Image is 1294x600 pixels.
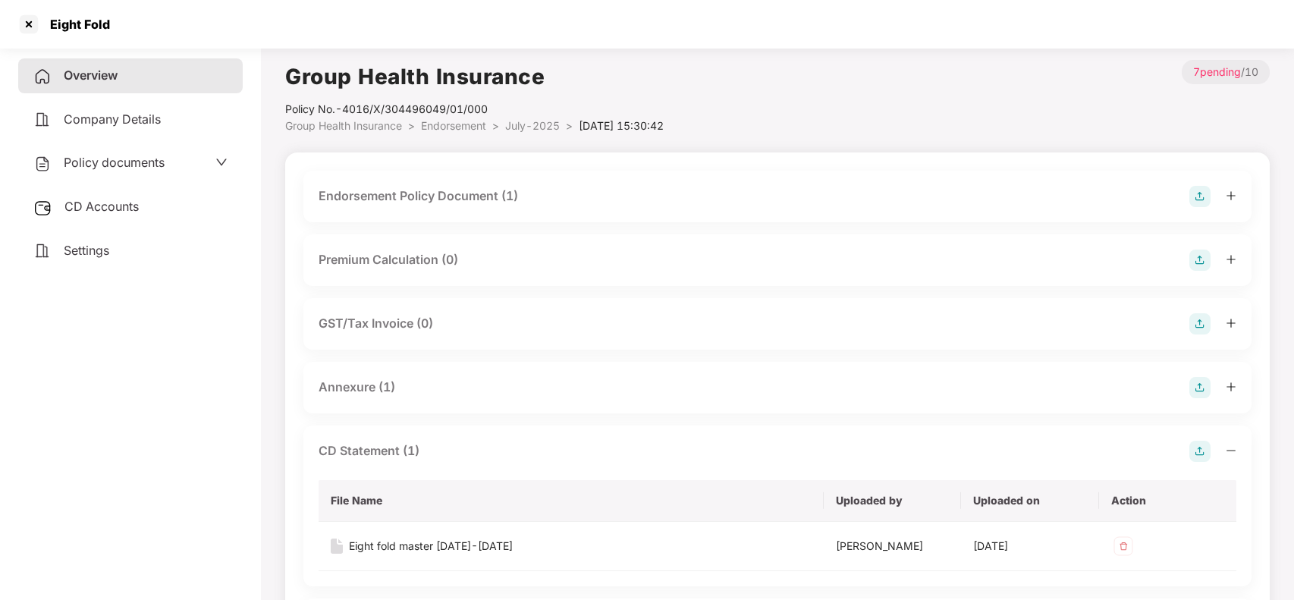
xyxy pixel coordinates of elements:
img: svg+xml;base64,PHN2ZyB4bWxucz0iaHR0cDovL3d3dy53My5vcmcvMjAwMC9zdmciIHdpZHRoPSIzMiIgaGVpZ2h0PSIzMi... [1111,534,1135,558]
span: plus [1226,254,1236,265]
th: Action [1099,480,1237,522]
span: [DATE] 15:30:42 [579,119,664,132]
div: CD Statement (1) [319,441,419,460]
div: Annexure (1) [319,378,395,397]
div: Eight Fold [41,17,110,32]
img: svg+xml;base64,PHN2ZyB4bWxucz0iaHR0cDovL3d3dy53My5vcmcvMjAwMC9zdmciIHdpZHRoPSIyNCIgaGVpZ2h0PSIyNC... [33,68,52,86]
div: [PERSON_NAME] [836,538,950,554]
div: GST/Tax Invoice (0) [319,314,433,333]
img: svg+xml;base64,PHN2ZyB4bWxucz0iaHR0cDovL3d3dy53My5vcmcvMjAwMC9zdmciIHdpZHRoPSIyOCIgaGVpZ2h0PSIyOC... [1189,186,1211,207]
span: Settings [64,243,109,258]
div: Policy No.- 4016/X/304496049/01/000 [285,101,664,118]
div: Endorsement Policy Document (1) [319,187,518,206]
img: svg+xml;base64,PHN2ZyB4bWxucz0iaHR0cDovL3d3dy53My5vcmcvMjAwMC9zdmciIHdpZHRoPSIyOCIgaGVpZ2h0PSIyOC... [1189,377,1211,398]
span: Endorsement [421,119,486,132]
span: Company Details [64,112,161,127]
img: svg+xml;base64,PHN2ZyB4bWxucz0iaHR0cDovL3d3dy53My5vcmcvMjAwMC9zdmciIHdpZHRoPSIyNCIgaGVpZ2h0PSIyNC... [33,242,52,260]
span: > [408,119,415,132]
span: 7 pending [1193,65,1241,78]
h1: Group Health Insurance [285,60,664,93]
span: plus [1226,382,1236,392]
th: File Name [319,480,824,522]
th: Uploaded by [824,480,962,522]
span: plus [1226,190,1236,201]
p: / 10 [1182,60,1270,84]
span: Group Health Insurance [285,119,402,132]
img: svg+xml;base64,PHN2ZyB3aWR0aD0iMjUiIGhlaWdodD0iMjQiIHZpZXdCb3g9IjAgMCAyNSAyNCIgZmlsbD0ibm9uZSIgeG... [33,199,52,217]
span: Policy documents [64,155,165,170]
span: Overview [64,68,118,83]
div: [DATE] [973,538,1087,554]
img: svg+xml;base64,PHN2ZyB4bWxucz0iaHR0cDovL3d3dy53My5vcmcvMjAwMC9zdmciIHdpZHRoPSIyOCIgaGVpZ2h0PSIyOC... [1189,250,1211,271]
img: svg+xml;base64,PHN2ZyB4bWxucz0iaHR0cDovL3d3dy53My5vcmcvMjAwMC9zdmciIHdpZHRoPSIyNCIgaGVpZ2h0PSIyNC... [33,111,52,129]
span: CD Accounts [64,199,139,214]
span: > [492,119,499,132]
img: svg+xml;base64,PHN2ZyB4bWxucz0iaHR0cDovL3d3dy53My5vcmcvMjAwMC9zdmciIHdpZHRoPSIyNCIgaGVpZ2h0PSIyNC... [33,155,52,173]
span: > [566,119,573,132]
div: Eight fold master [DATE]-[DATE] [349,538,513,554]
img: svg+xml;base64,PHN2ZyB4bWxucz0iaHR0cDovL3d3dy53My5vcmcvMjAwMC9zdmciIHdpZHRoPSIyOCIgaGVpZ2h0PSIyOC... [1189,313,1211,335]
span: down [215,156,228,168]
span: July-2025 [505,119,560,132]
span: plus [1226,318,1236,328]
div: Premium Calculation (0) [319,250,458,269]
th: Uploaded on [961,480,1099,522]
span: minus [1226,445,1236,456]
img: svg+xml;base64,PHN2ZyB4bWxucz0iaHR0cDovL3d3dy53My5vcmcvMjAwMC9zdmciIHdpZHRoPSIyOCIgaGVpZ2h0PSIyOC... [1189,441,1211,462]
img: svg+xml;base64,PHN2ZyB4bWxucz0iaHR0cDovL3d3dy53My5vcmcvMjAwMC9zdmciIHdpZHRoPSIxNiIgaGVpZ2h0PSIyMC... [331,539,343,554]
